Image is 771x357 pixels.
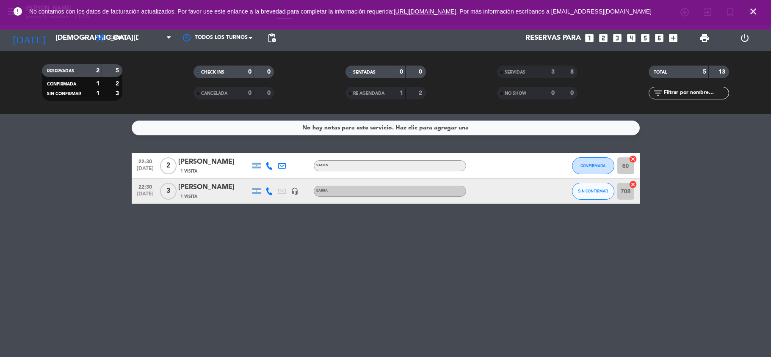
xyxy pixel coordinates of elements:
i: looks_6 [654,33,665,44]
span: SIN CONFIRMAR [47,92,81,96]
span: BARRA [316,189,328,192]
button: SIN CONFIRMAR [572,183,614,200]
span: No contamos con los datos de facturación actualizados. Por favor use este enlance a la brevedad p... [29,8,652,15]
strong: 0 [267,69,272,75]
span: 1 Visita [180,168,197,175]
span: CONFIRMADA [47,82,76,86]
i: power_settings_new [740,33,750,43]
strong: 0 [248,69,251,75]
i: looks_3 [612,33,623,44]
span: [DATE] [135,191,156,201]
strong: 0 [551,90,555,96]
span: CHECK INS [201,70,224,74]
strong: 0 [267,90,272,96]
i: headset_mic [291,187,298,195]
i: cancel [629,180,637,189]
i: looks_one [584,33,595,44]
div: [PERSON_NAME] [178,182,250,193]
span: SALON [316,164,329,167]
span: SERVIDAS [505,70,525,74]
strong: 0 [570,90,575,96]
i: [DATE] [6,29,51,47]
strong: 13 [718,69,727,75]
i: add_box [668,33,679,44]
strong: 5 [116,68,121,74]
a: . Por más información escríbanos a [EMAIL_ADDRESS][DOMAIN_NAME] [456,8,652,15]
strong: 0 [400,69,403,75]
i: close [748,6,758,16]
input: Filtrar por nombre... [663,88,729,98]
strong: 2 [96,68,99,74]
span: 22:30 [135,181,156,191]
span: print [699,33,710,43]
span: SIN CONFIRMAR [578,189,608,193]
i: arrow_drop_down [79,33,89,43]
span: CONFIRMADA [580,163,605,168]
strong: 8 [570,69,575,75]
i: looks_4 [626,33,637,44]
div: No hay notas para este servicio. Haz clic para agregar una [302,123,469,133]
span: 3 [160,183,177,200]
span: 2 [160,157,177,174]
span: [DATE] [135,166,156,176]
span: RE AGENDADA [353,91,384,96]
strong: 3 [116,91,121,96]
span: SENTADAS [353,70,376,74]
span: CANCELADA [201,91,227,96]
a: [URL][DOMAIN_NAME] [394,8,456,15]
strong: 1 [96,91,99,96]
strong: 1 [96,81,99,87]
span: Reservas para [525,34,581,42]
i: looks_two [598,33,609,44]
strong: 2 [419,90,424,96]
strong: 2 [116,81,121,87]
strong: 3 [551,69,555,75]
strong: 0 [419,69,424,75]
span: RESERVADAS [47,69,74,73]
span: 1 Visita [180,193,197,200]
span: Cena [109,35,124,41]
span: NO SHOW [505,91,526,96]
i: cancel [629,155,637,163]
strong: 5 [703,69,706,75]
button: CONFIRMADA [572,157,614,174]
span: pending_actions [267,33,277,43]
span: TOTAL [654,70,667,74]
div: LOG OUT [724,25,765,51]
strong: 1 [400,90,403,96]
i: filter_list [653,88,663,98]
div: [PERSON_NAME] [178,157,250,168]
i: error [13,6,23,16]
strong: 0 [248,90,251,96]
i: looks_5 [640,33,651,44]
span: 22:30 [135,156,156,166]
